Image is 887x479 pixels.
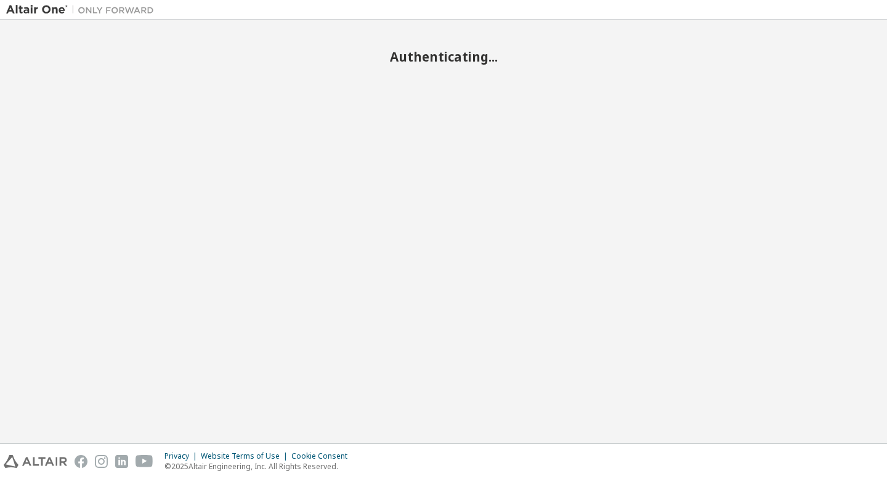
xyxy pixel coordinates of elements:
[201,451,291,461] div: Website Terms of Use
[164,461,355,472] p: © 2025 Altair Engineering, Inc. All Rights Reserved.
[95,455,108,468] img: instagram.svg
[291,451,355,461] div: Cookie Consent
[6,49,881,65] h2: Authenticating...
[164,451,201,461] div: Privacy
[4,455,67,468] img: altair_logo.svg
[136,455,153,468] img: youtube.svg
[6,4,160,16] img: Altair One
[75,455,87,468] img: facebook.svg
[115,455,128,468] img: linkedin.svg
